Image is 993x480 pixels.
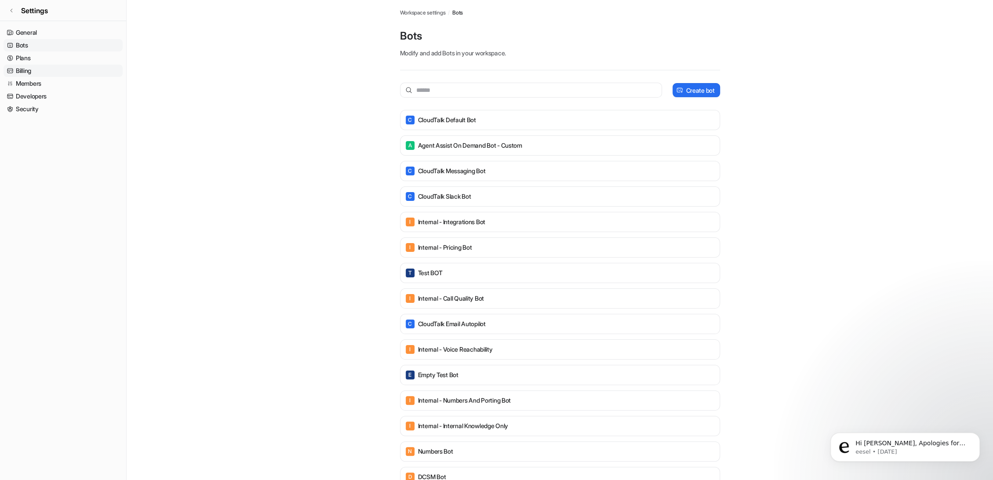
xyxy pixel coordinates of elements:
span: E [406,371,415,379]
p: Numbers bot [418,447,453,456]
span: I [406,294,415,303]
p: CloudTalk Default Bot [418,116,476,124]
span: I [406,218,415,226]
iframe: Intercom notifications message [817,414,993,476]
p: Internal - Call quality bot [418,294,484,303]
span: Hi [PERSON_NAME], Apologies for missing your earlier email! We've looked into this issue again an... [38,25,149,216]
p: Internal - Numbers and Porting bot [418,396,511,405]
span: C [406,167,415,175]
p: Modify and add Bots in your workspace. [400,48,720,58]
a: Bots [4,39,123,51]
span: I [406,243,415,252]
a: General [4,26,123,39]
p: Create bot [686,86,714,95]
a: Bots [452,9,463,17]
span: / [448,9,450,17]
a: Workspace settings [400,9,446,17]
p: CloudTalk Slack bot [418,192,471,201]
a: Members [4,77,123,90]
a: Plans [4,52,123,64]
a: Billing [4,65,123,77]
span: C [406,320,415,328]
p: Bots [400,29,720,43]
span: I [406,345,415,354]
p: internal - voice reachability [418,345,493,354]
p: Test BOT [418,269,443,277]
p: Agent assist on demand bot - custom [418,141,522,150]
span: I [406,396,415,405]
p: Internal - pricing bot [418,243,472,252]
span: A [406,141,415,150]
p: CloudTalk messaging bot [418,167,486,175]
p: CloudTalk Email Autopilot [418,320,486,328]
img: create [676,87,683,94]
button: Create bot [673,83,720,97]
p: Message from eesel, sent 2w ago [38,34,152,42]
span: N [406,447,415,456]
p: Internal - Internal Knowledge only [418,422,508,430]
span: Settings [21,5,48,16]
span: C [406,116,415,124]
a: Developers [4,90,123,102]
p: Internal - integrations bot [418,218,485,226]
p: empty test bot [418,371,458,379]
span: C [406,192,415,201]
span: I [406,422,415,430]
span: T [406,269,415,277]
a: Security [4,103,123,115]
